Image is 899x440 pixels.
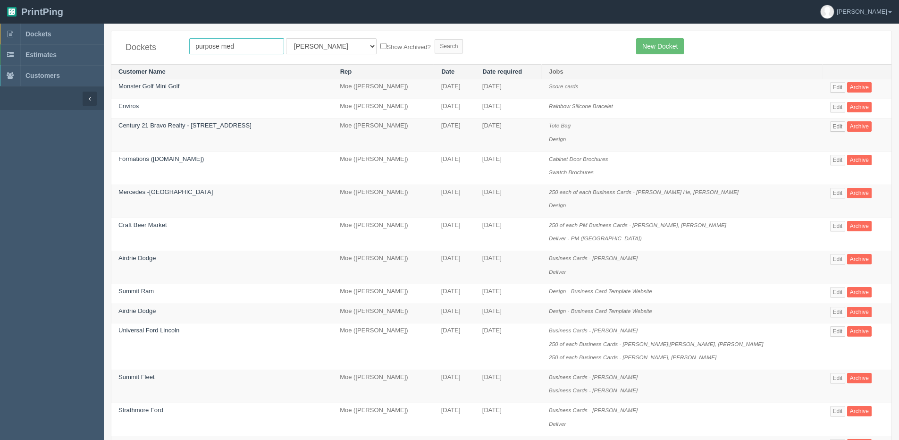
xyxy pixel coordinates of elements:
a: Archive [847,188,872,198]
td: Moe ([PERSON_NAME]) [333,323,434,370]
a: Edit [830,82,846,93]
img: avatar_default-7531ab5dedf162e01f1e0bb0964e6a185e93c5c22dfe317fb01d7f8cd2b1632c.jpg [821,5,834,18]
i: Design [549,136,566,142]
i: 250 of each Business Cards - [PERSON_NAME]|[PERSON_NAME], [PERSON_NAME] [549,341,763,347]
i: Design - Business Card Template Website [549,308,652,314]
i: Score cards [549,83,578,89]
a: Archive [847,102,872,112]
i: Business Cards - [PERSON_NAME] [549,407,638,413]
td: Moe ([PERSON_NAME]) [333,185,434,218]
td: Moe ([PERSON_NAME]) [333,99,434,118]
td: Moe ([PERSON_NAME]) [333,118,434,152]
a: Edit [830,221,846,231]
i: 250 each of each Business Cards - [PERSON_NAME] He, [PERSON_NAME] [549,189,739,195]
i: Deliver - PM ([GEOGRAPHIC_DATA]) [549,235,642,241]
a: Universal Ford Lincoln [118,327,179,334]
a: Date [441,68,454,75]
a: Strathmore Ford [118,406,163,414]
i: Cabinet Door Brochures [549,156,608,162]
td: Moe ([PERSON_NAME]) [333,403,434,436]
a: Archive [847,155,872,165]
i: Swatch Brochures [549,169,594,175]
td: [DATE] [475,185,542,218]
a: Edit [830,102,846,112]
a: Archive [847,326,872,337]
h4: Dockets [126,43,175,52]
i: Design [549,202,566,208]
td: [DATE] [475,251,542,284]
i: Tote Bag [549,122,571,128]
i: Deliver [549,269,566,275]
td: [DATE] [434,118,475,152]
a: Archive [847,254,872,264]
a: Archive [847,373,872,383]
td: [DATE] [434,152,475,185]
a: Date required [482,68,522,75]
a: Edit [830,188,846,198]
a: Summit Fleet [118,373,155,381]
td: Moe ([PERSON_NAME]) [333,370,434,403]
span: Estimates [25,51,57,59]
a: Airdrie Dodge [118,254,156,262]
td: [DATE] [434,251,475,284]
a: Airdrie Dodge [118,307,156,314]
td: [DATE] [434,99,475,118]
a: Customer Name [118,68,166,75]
a: Archive [847,121,872,132]
i: 250 of each PM Business Cards - [PERSON_NAME], [PERSON_NAME] [549,222,726,228]
input: Show Archived? [380,43,386,49]
a: Craft Beer Market [118,221,167,228]
i: Deliver [549,421,566,427]
td: [DATE] [434,185,475,218]
span: Customers [25,72,60,79]
i: Business Cards - [PERSON_NAME] [549,374,638,380]
input: Customer Name [189,38,284,54]
i: Business Cards - [PERSON_NAME] [549,255,638,261]
td: [DATE] [434,284,475,304]
td: [DATE] [475,284,542,304]
span: Dockets [25,30,51,38]
td: [DATE] [475,370,542,403]
a: Summit Ram [118,288,154,295]
td: Moe ([PERSON_NAME]) [333,218,434,251]
td: [DATE] [475,218,542,251]
a: Archive [847,287,872,297]
td: Moe ([PERSON_NAME]) [333,79,434,99]
a: Archive [847,406,872,416]
a: Enviros [118,102,139,110]
a: Edit [830,287,846,297]
td: [DATE] [475,118,542,152]
a: Monster Golf Mini Golf [118,83,179,90]
a: Archive [847,221,872,231]
a: Archive [847,307,872,317]
td: [DATE] [434,403,475,436]
a: Mercedes -[GEOGRAPHIC_DATA] [118,188,213,195]
i: Design - Business Card Template Website [549,288,652,294]
td: [DATE] [475,79,542,99]
a: Rep [340,68,352,75]
a: Edit [830,254,846,264]
td: [DATE] [434,370,475,403]
a: Edit [830,373,846,383]
td: [DATE] [475,304,542,323]
td: [DATE] [475,403,542,436]
td: Moe ([PERSON_NAME]) [333,284,434,304]
img: logo-3e63b451c926e2ac314895c53de4908e5d424f24456219fb08d385ab2e579770.png [7,7,17,17]
a: Archive [847,82,872,93]
td: [DATE] [434,323,475,370]
a: Edit [830,121,846,132]
a: Edit [830,406,846,416]
td: Moe ([PERSON_NAME]) [333,152,434,185]
td: [DATE] [434,218,475,251]
a: Formations ([DOMAIN_NAME]) [118,155,204,162]
td: [DATE] [434,79,475,99]
a: New Docket [636,38,684,54]
a: Century 21 Bravo Realty - [STREET_ADDRESS] [118,122,252,129]
td: Moe ([PERSON_NAME]) [333,304,434,323]
a: Edit [830,326,846,337]
a: Edit [830,155,846,165]
th: Jobs [542,64,823,79]
i: Rainbow Silicone Bracelet [549,103,613,109]
a: Edit [830,307,846,317]
td: [DATE] [475,323,542,370]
